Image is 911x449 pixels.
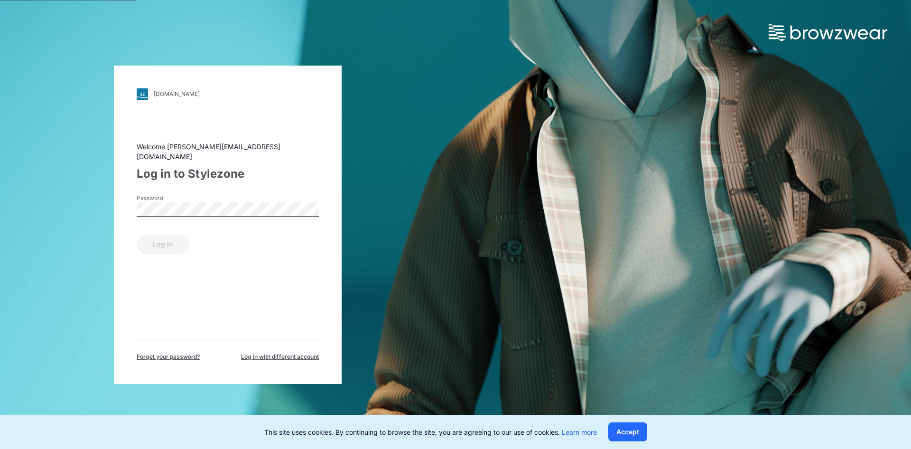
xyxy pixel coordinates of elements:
[137,353,200,361] span: Forget your password?
[264,427,597,437] p: This site uses cookies. By continuing to browse the site, you are agreeing to our use of cookies.
[608,422,647,441] button: Accept
[154,90,200,97] div: [DOMAIN_NAME]
[562,428,597,436] a: Learn more
[137,165,319,182] div: Log in to Stylezone
[137,194,203,202] label: Password
[137,88,148,100] img: svg+xml;base64,PHN2ZyB3aWR0aD0iMjgiIGhlaWdodD0iMjgiIHZpZXdCb3g9IjAgMCAyOCAyOCIgZmlsbD0ibm9uZSIgeG...
[241,353,319,361] span: Log in with different account
[137,142,319,162] div: Welcome [PERSON_NAME][EMAIL_ADDRESS][DOMAIN_NAME]
[769,24,887,41] img: browzwear-logo.73288ffb.svg
[137,88,319,100] a: [DOMAIN_NAME]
